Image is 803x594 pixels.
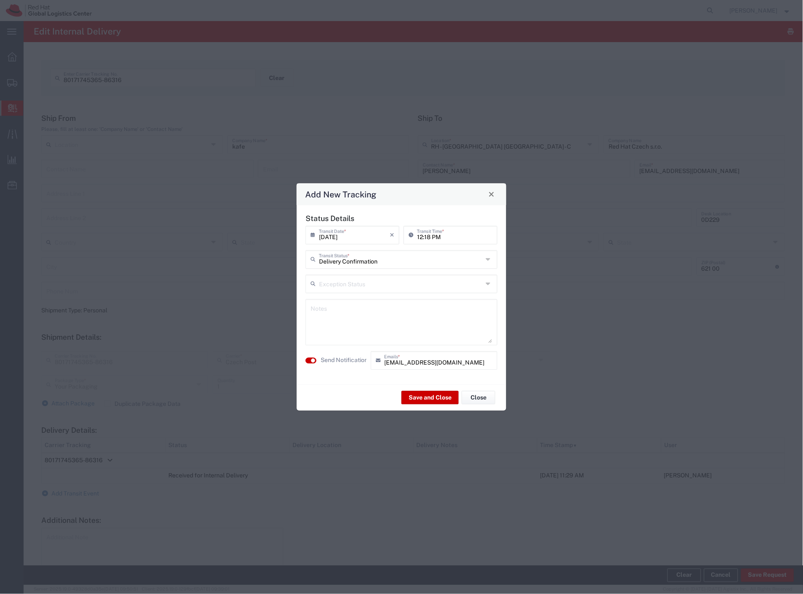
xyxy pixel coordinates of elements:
[321,356,368,365] label: Send Notification
[306,188,377,200] h4: Add New Tracking
[462,391,495,405] button: Close
[486,188,497,200] button: Close
[401,391,459,405] button: Save and Close
[321,356,367,365] agx-label: Send Notification
[306,214,497,223] h5: Status Details
[390,228,394,242] i: ×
